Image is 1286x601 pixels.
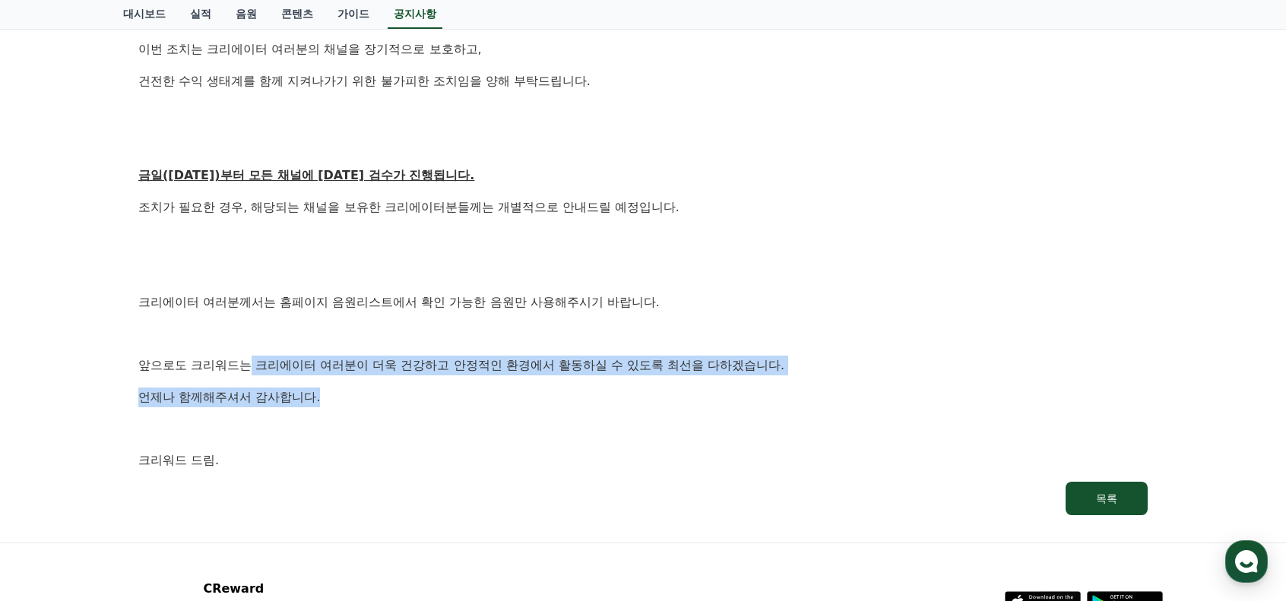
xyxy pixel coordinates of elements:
p: 조치가 필요한 경우, 해당되는 채널을 보유한 크리에이터분들께는 개별적으로 안내드릴 예정입니다. [138,198,1148,217]
span: 홈 [48,498,57,510]
p: 언제나 함께해주셔서 감사합니다. [138,387,1148,407]
span: 설정 [235,498,253,510]
span: 대화 [139,498,157,511]
p: 건전한 수익 생태계를 함께 지켜나가기 위한 불가피한 조치임을 양해 부탁드립니다. [138,71,1148,91]
p: 크리에이터 여러분께서는 홈페이지 음원리스트에서 확인 가능한 음원만 사용해주시기 바랍니다. [138,293,1148,312]
a: 목록 [138,482,1148,515]
div: 목록 [1096,491,1117,506]
p: 이번 조치는 크리에이터 여러분의 채널을 장기적으로 보호하고, [138,40,1148,59]
p: CReward [203,580,388,598]
a: 설정 [196,475,292,513]
p: 앞으로도 크리워드는 크리에이터 여러분이 더욱 건강하고 안정적인 환경에서 활동하실 수 있도록 최선을 다하겠습니다. [138,356,1148,375]
u: 금일([DATE])부터 모든 채널에 [DATE] 검수가 진행됩니다. [138,168,474,182]
p: 크리워드 드림. [138,451,1148,470]
button: 목록 [1066,482,1148,515]
a: 대화 [100,475,196,513]
a: 홈 [5,475,100,513]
